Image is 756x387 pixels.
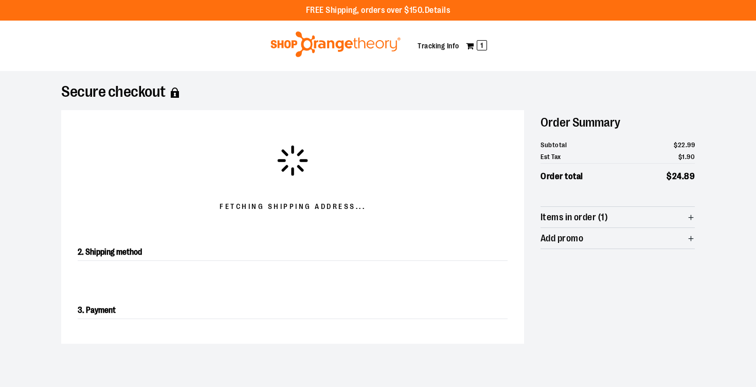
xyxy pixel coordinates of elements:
a: Tracking Info [418,42,459,50]
span: 24 [672,171,682,181]
span: Subtotal [541,140,567,150]
span: 90 [687,153,695,161]
h2: 2. Shipping method [78,244,508,261]
span: 22 [678,141,686,149]
span: $ [678,153,682,161]
span: Order total [541,170,583,183]
h2: 3. Payment [78,302,508,319]
span: . [686,141,688,149]
span: 99 [687,141,695,149]
span: $ [667,171,672,181]
a: Details [425,6,451,15]
span: Add promo [541,234,583,243]
span: Est Tax [541,152,561,162]
button: Add promo [541,228,695,249]
button: Items in order (1) [541,207,695,227]
p: FREE Shipping, orders over $150. [306,5,451,16]
span: 89 [684,171,695,181]
span: . [682,171,685,181]
h1: Secure checkout [61,87,695,98]
span: $ [674,141,678,149]
span: . [685,153,687,161]
h2: Order Summary [541,110,695,135]
span: Items in order (1) [541,213,608,222]
span: Fetching Shipping address... [220,202,366,212]
img: Shop Orangetheory [269,31,402,57]
span: 1 [477,40,487,50]
span: 1 [682,153,685,161]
